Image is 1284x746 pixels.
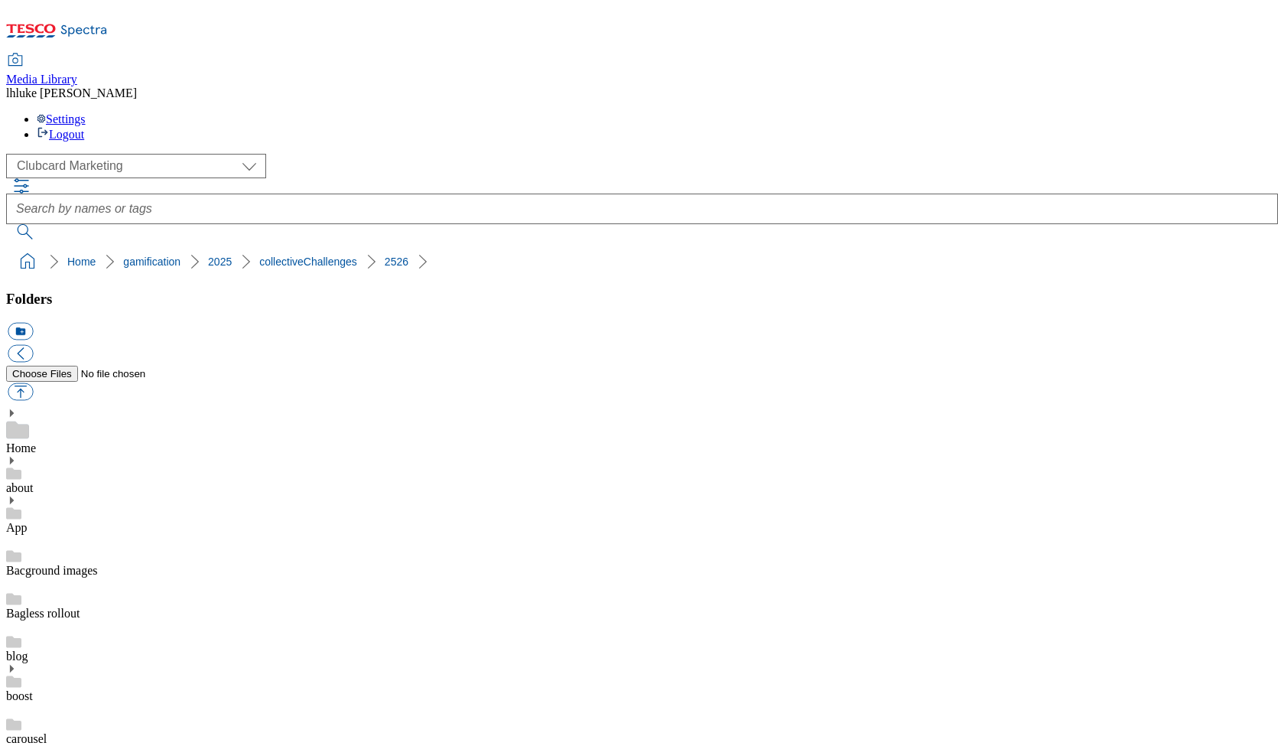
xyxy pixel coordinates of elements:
a: Bacground images [6,564,98,577]
a: collectiveChallenges [259,256,357,268]
a: App [6,521,28,534]
nav: breadcrumb [6,247,1278,276]
a: gamification [123,256,180,268]
h3: Folders [6,291,1278,308]
input: Search by names or tags [6,194,1278,224]
span: lh [6,86,15,99]
a: Bagless rollout [6,607,80,620]
a: Home [6,441,36,454]
a: 2025 [208,256,232,268]
a: home [15,249,40,274]
span: luke [PERSON_NAME] [15,86,137,99]
a: about [6,481,34,494]
a: Settings [37,112,86,125]
a: 2526 [385,256,408,268]
span: Media Library [6,73,77,86]
a: Home [67,256,96,268]
a: boost [6,689,33,702]
a: blog [6,650,28,663]
a: Logout [37,128,84,141]
a: Media Library [6,54,77,86]
a: carousel [6,732,47,745]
